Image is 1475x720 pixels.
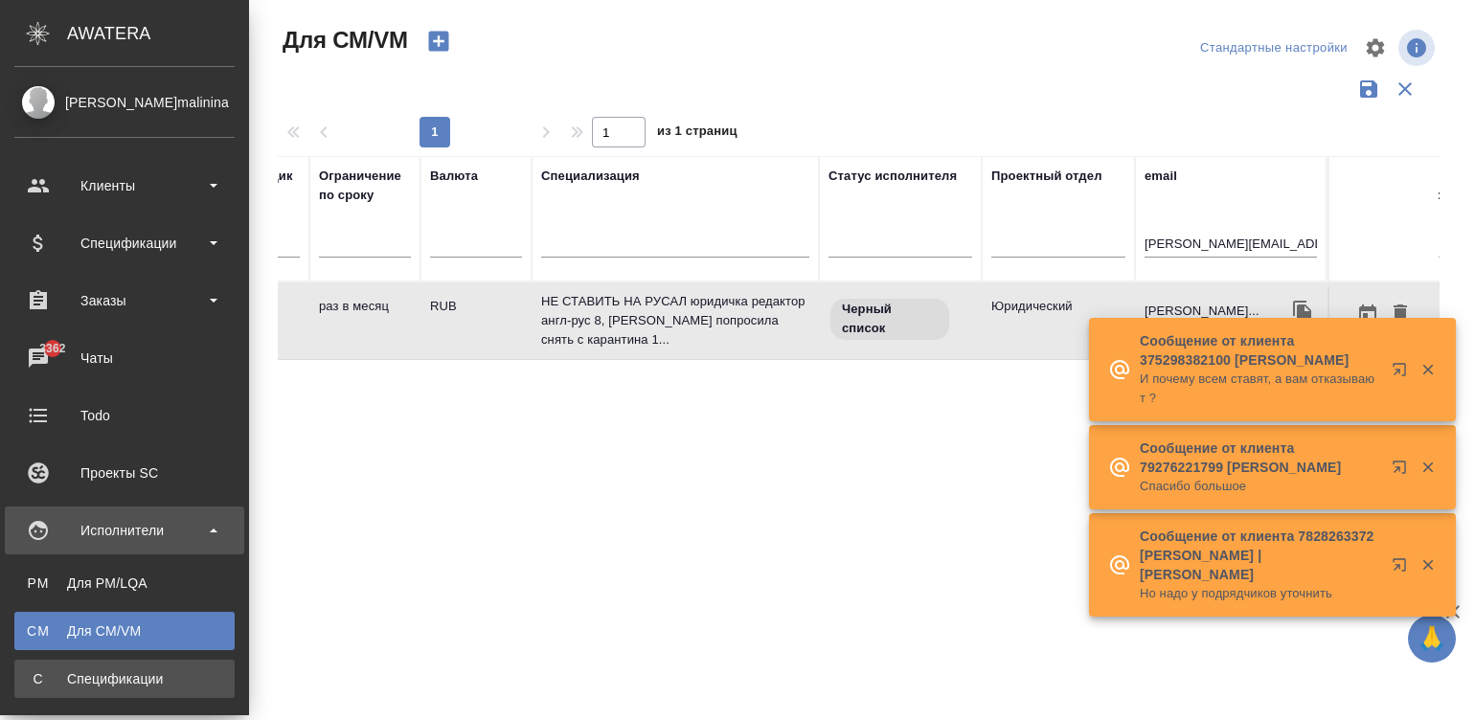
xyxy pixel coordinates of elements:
button: Закрыть [1408,556,1447,574]
div: Todo [14,401,235,430]
span: 3362 [28,339,77,358]
div: Клиенты [14,171,235,200]
a: CMДля CM/VM [14,612,235,650]
td: Юридический [982,287,1135,354]
button: Закрыть [1408,459,1447,476]
button: Сохранить фильтры [1350,71,1387,107]
td: раз в месяц [309,287,420,354]
a: ССпецификации [14,660,235,698]
button: Удалить [1384,297,1417,332]
a: PMДля PM/LQA [14,564,235,602]
div: Проекты SC [14,459,235,487]
div: Заказы [14,286,235,315]
a: 3362Чаты [5,334,244,382]
p: Черный список [842,300,938,338]
div: Специализация [541,167,640,186]
p: [PERSON_NAME]... [1145,302,1259,321]
a: Проекты SC [5,449,244,497]
p: Сообщение от клиента 7828263372 [PERSON_NAME] | [PERSON_NAME] [1140,527,1379,584]
button: Закрыть [1408,361,1447,378]
div: Ограничение по сроку [319,167,411,205]
span: Настроить таблицу [1352,25,1398,71]
div: Для PM/LQA [24,574,225,593]
div: Верстальщик [208,167,293,186]
div: Исполнители [14,516,235,545]
div: Проектный отдел [991,167,1102,186]
button: Создать [416,25,462,57]
div: email [1145,167,1177,186]
span: Для СМ/VM [278,25,408,56]
button: Открыть в новой вкладке [1380,448,1426,494]
button: Открыть в новой вкладке [1380,546,1426,592]
div: [PERSON_NAME]malinina [14,92,235,113]
p: Спасибо большое [1140,477,1379,496]
div: Спецификации [14,229,235,258]
p: И почему всем ставят, а вам отказывают ? [1140,370,1379,408]
button: Открыть календарь загрузки [1351,297,1384,332]
button: Сбросить фильтры [1387,71,1423,107]
p: Но надо у подрядчиков уточнить [1140,584,1379,603]
div: Для CM/VM [24,621,225,641]
div: Спецификации [24,669,225,688]
td: RUB [420,287,532,354]
span: Посмотреть информацию [1398,30,1439,66]
button: Открыть в новой вкладке [1380,350,1426,396]
div: split button [1195,34,1352,63]
p: Сообщение от клиента 79276221799 [PERSON_NAME] [1140,439,1379,477]
div: Чаты [14,344,235,372]
div: AWATERA [67,14,249,53]
span: из 1 страниц [657,120,737,147]
div: Статус исполнителя [828,167,957,186]
div: Валюта [430,167,478,186]
p: Сообщение от клиента 375298382100 [PERSON_NAME] [1140,331,1379,370]
a: Todo [5,392,244,439]
button: Скопировать [1288,297,1317,326]
p: НЕ СТАВИТЬ НА РУСАЛ юридичка редактор англ-рус 8, [PERSON_NAME] попросила снять с карантина 1... [541,292,809,349]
